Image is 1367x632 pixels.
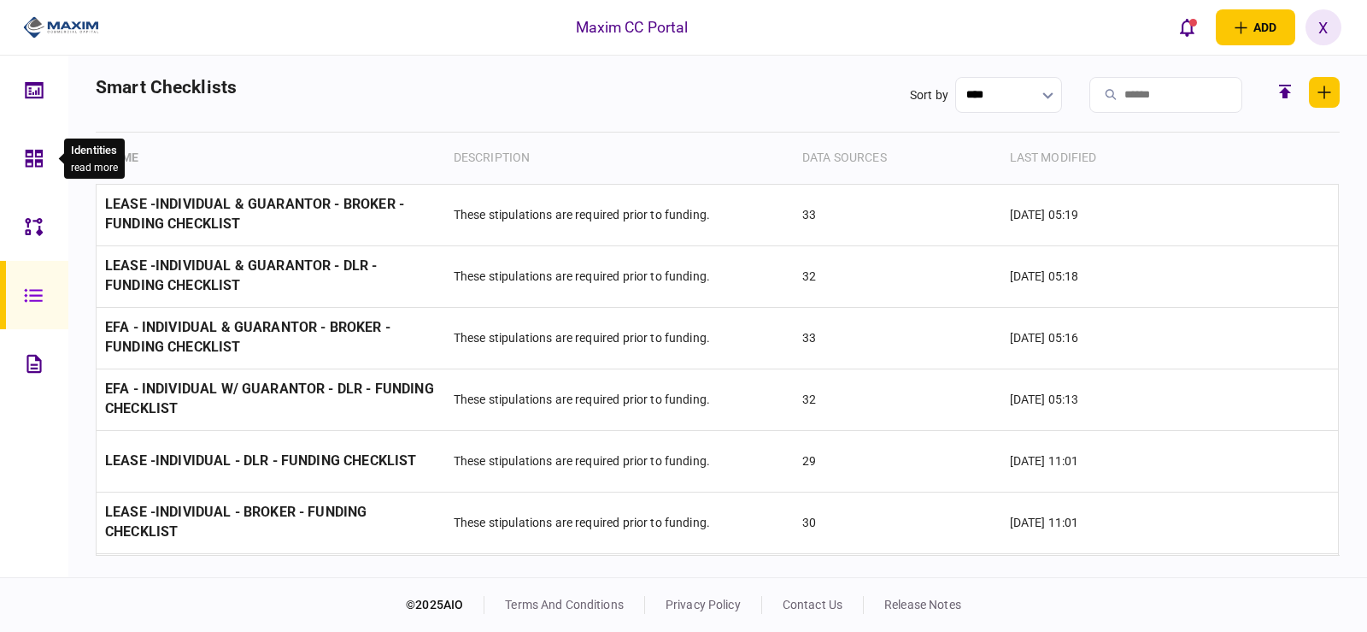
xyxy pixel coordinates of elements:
td: 33 [794,184,1001,245]
th: Description [445,133,794,184]
td: These stipulations are required prior to funding. [445,307,794,369]
td: These stipulations are required prior to funding. [445,184,794,245]
a: terms and conditions [505,598,624,611]
button: open adding identity options [1216,9,1295,45]
img: client company logo [23,15,99,40]
td: These stipulations are required prior to funding. [445,430,794,492]
a: release notes [884,598,961,611]
td: These stipulations are required prior to funding. [445,369,794,430]
div: © 2025 AIO [406,596,484,614]
td: [DATE] 05:19 [1001,184,1214,245]
td: 33 [794,553,1001,615]
a: privacy policy [666,598,741,611]
td: [DATE] 11:01 [1001,553,1214,615]
td: 30 [794,492,1001,553]
button: read more [71,162,118,174]
td: [DATE] 05:18 [1001,245,1214,307]
button: X [1305,9,1341,45]
td: [DATE] 05:13 [1001,369,1214,430]
div: Maxim CC Portal [576,16,689,38]
th: last modified [1001,133,1214,184]
td: 33 [794,307,1001,369]
span: LEASE -INDIVIDUAL & GUARANTOR - BROKER - FUNDING CHECKLIST [105,196,404,232]
td: 32 [794,369,1001,430]
td: These stipulations are required prior to funding. [445,553,794,615]
div: Sort by [910,86,948,104]
td: 32 [794,245,1001,307]
td: These stipulations are required prior to funding. [445,245,794,307]
span: EFA - INDIVIDUAL W/ GUARANTOR - DLR - FUNDING CHECKLIST [105,381,434,416]
span: LEASE -INDIVIDUAL - DLR - FUNDING CHECKLIST [105,452,416,469]
a: contact us [783,598,842,611]
span: EFA - INDIVIDUAL & GUARANTOR - BROKER - FUNDING CHECKLIST [105,319,390,355]
td: [DATE] 11:01 [1001,492,1214,553]
td: These stipulations are required prior to funding. [445,492,794,553]
span: LEASE -INDIVIDUAL & GUARANTOR - DLR - FUNDING CHECKLIST [105,257,378,293]
th: data sources [794,133,1001,184]
th: Name [97,133,445,184]
span: LEASE -INDIVIDUAL - BROKER - FUNDING CHECKLIST [105,504,367,540]
button: open notifications list [1170,9,1206,45]
td: [DATE] 11:01 [1001,430,1214,492]
td: 29 [794,430,1001,492]
div: Identities [71,142,118,159]
td: [DATE] 05:16 [1001,307,1214,369]
h2: smart checklists [96,77,237,132]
